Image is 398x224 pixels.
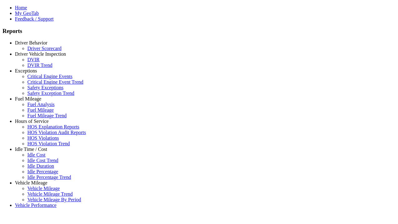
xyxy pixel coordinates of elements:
a: DVIR [27,57,39,62]
a: Driver Vehicle Inspection [15,51,66,57]
a: HOS Violation Trend [27,141,70,146]
a: HOS Violations [27,135,59,141]
a: Fuel Mileage [15,96,41,101]
a: Idle Cost Trend [27,158,58,163]
a: Vehicle Mileage [27,186,60,191]
a: Feedback / Support [15,16,53,21]
a: Idle Time / Cost [15,147,47,152]
a: Critical Engine Events [27,74,72,79]
a: My GeoTab [15,11,39,16]
a: Fuel Mileage [27,107,54,113]
a: Idle Percentage [27,169,58,174]
a: Vehicle Mileage Trend [27,191,73,197]
a: Vehicle Mileage By Period [27,197,81,202]
a: Critical Engine Event Trend [27,79,83,85]
a: Fuel Analysis [27,102,55,107]
a: Home [15,5,27,10]
a: Idle Percentage Trend [27,175,71,180]
a: Safety Exceptions [27,85,63,90]
a: DVIR Trend [27,63,52,68]
a: Exceptions [15,68,37,73]
a: HOS Explanation Reports [27,124,79,129]
a: Fuel Mileage Trend [27,113,67,118]
a: Vehicle Performance [15,203,57,208]
a: Hours of Service [15,119,49,124]
a: Driver Behavior [15,40,47,45]
a: Safety Exception Trend [27,91,74,96]
a: HOS Violation Audit Reports [27,130,86,135]
h3: Reports [2,28,396,35]
a: Vehicle Mileage [15,180,47,185]
a: Driver Scorecard [27,46,62,51]
a: Idle Duration [27,163,54,169]
a: Idle Cost [27,152,45,157]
